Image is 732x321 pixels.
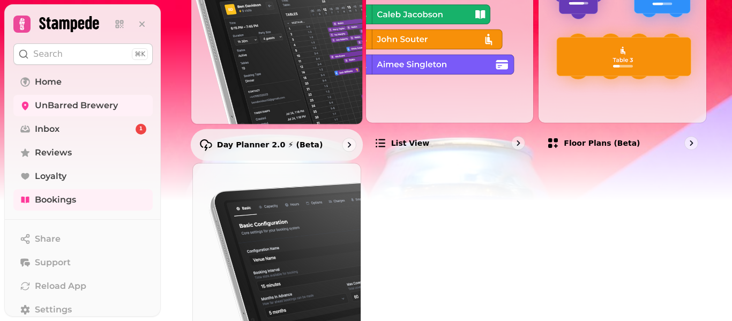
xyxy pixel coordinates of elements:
svg: go to [343,139,354,150]
span: Share [35,233,61,245]
span: Reviews [35,146,72,159]
span: Bookings [35,193,76,206]
svg: go to [513,138,524,148]
button: Share [13,228,153,250]
a: Settings [13,299,153,320]
span: Home [35,76,62,88]
p: Floor Plans (beta) [564,138,640,148]
span: Support [35,256,71,269]
a: Inbox1 [13,118,153,140]
p: Search [33,48,63,61]
span: Inbox [35,123,59,136]
a: Loyalty [13,166,153,187]
a: Bookings [13,189,153,211]
svg: go to [686,138,697,148]
a: UnBarred Brewery [13,95,153,116]
span: UnBarred Brewery [35,99,118,112]
p: Day Planner 2.0 ⚡ (Beta) [217,139,323,150]
span: Loyalty [35,170,66,183]
p: List view [391,138,429,148]
span: Settings [35,303,72,316]
button: Support [13,252,153,273]
a: Reviews [13,142,153,163]
a: Home [13,71,153,93]
div: ⌘K [132,48,148,60]
span: 1 [139,125,143,133]
button: Reload App [13,275,153,297]
button: Search⌘K [13,43,153,65]
span: Reload App [35,280,86,293]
